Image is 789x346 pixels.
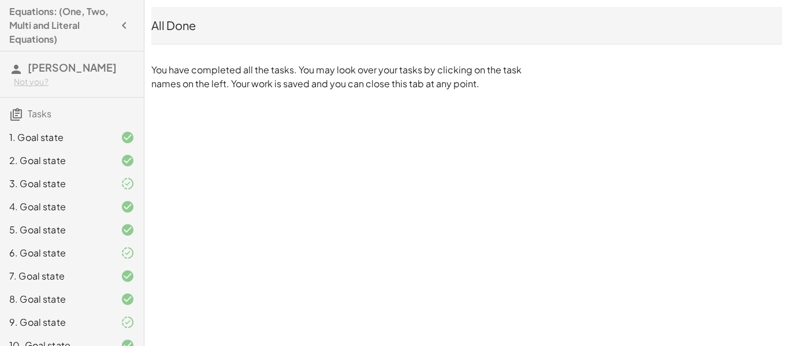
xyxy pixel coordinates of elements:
[121,200,135,214] i: Task finished and correct.
[9,131,102,144] div: 1. Goal state
[9,200,102,214] div: 4. Goal state
[121,154,135,168] i: Task finished and correct.
[9,223,102,237] div: 5. Goal state
[9,246,102,260] div: 6. Goal state
[151,17,782,34] div: All Done
[9,154,102,168] div: 2. Goal state
[121,223,135,237] i: Task finished and correct.
[121,177,135,191] i: Task finished and part of it marked as correct.
[121,246,135,260] i: Task finished and part of it marked as correct.
[28,61,117,74] span: [PERSON_NAME]
[28,107,51,120] span: Tasks
[121,269,135,283] i: Task finished and correct.
[14,76,135,88] div: Not you?
[151,63,527,91] p: You have completed all the tasks. You may look over your tasks by clicking on the task names on t...
[9,292,102,306] div: 8. Goal state
[9,177,102,191] div: 3. Goal state
[121,315,135,329] i: Task finished and part of it marked as correct.
[9,5,114,46] h4: Equations: (One, Two, Multi and Literal Equations)
[121,292,135,306] i: Task finished and correct.
[121,131,135,144] i: Task finished and correct.
[9,269,102,283] div: 7. Goal state
[9,315,102,329] div: 9. Goal state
